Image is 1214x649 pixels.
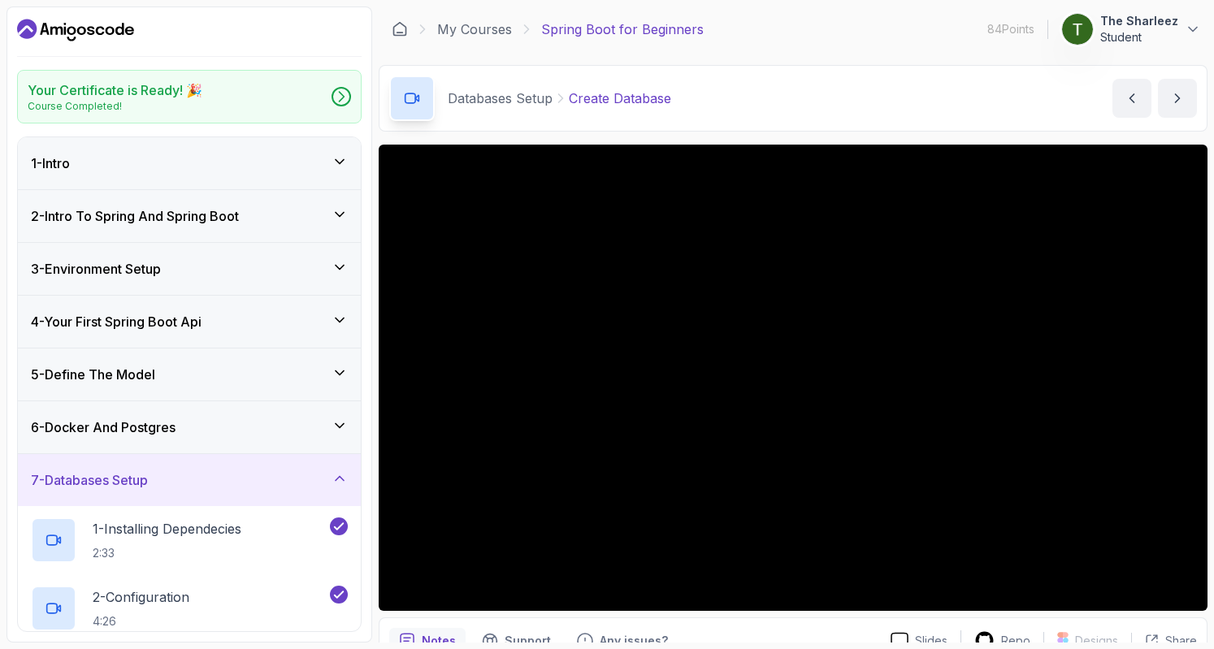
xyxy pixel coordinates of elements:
p: Notes [422,633,456,649]
button: 2-Intro To Spring And Spring Boot [18,190,361,242]
button: next content [1158,79,1197,118]
button: 5-Define The Model [18,348,361,400]
p: 4:26 [93,613,189,630]
a: Dashboard [17,17,134,43]
p: Course Completed! [28,100,202,113]
p: Student [1100,29,1178,45]
p: Spring Boot for Beginners [541,19,704,39]
h3: 4 - Your First Spring Boot Api [31,312,202,331]
p: Designs [1075,633,1118,649]
p: Any issues? [600,633,668,649]
button: Share [1131,633,1197,649]
p: The Sharleez [1100,13,1178,29]
img: user profile image [1062,14,1093,45]
h3: 3 - Environment Setup [31,259,161,279]
button: 2-Configuration4:26 [31,586,348,631]
button: 1-Intro [18,137,361,189]
button: 4-Your First Spring Boot Api [18,296,361,348]
h3: 1 - Intro [31,154,70,173]
button: previous content [1112,79,1151,118]
p: Databases Setup [448,89,553,108]
h3: 5 - Define The Model [31,365,155,384]
p: Share [1165,633,1197,649]
p: Support [505,633,551,649]
h3: 6 - Docker And Postgres [31,418,176,437]
a: Dashboard [392,21,408,37]
p: Slides [915,633,947,649]
a: My Courses [437,19,512,39]
button: user profile imageThe SharleezStudent [1061,13,1201,45]
h2: Your Certificate is Ready! 🎉 [28,80,202,100]
button: 3-Environment Setup [18,243,361,295]
h3: 2 - Intro To Spring And Spring Boot [31,206,239,226]
p: Repo [1001,633,1030,649]
p: Create Database [569,89,671,108]
p: 1 - Installing Dependecies [93,519,241,539]
button: 1-Installing Dependecies2:33 [31,517,348,563]
button: 6-Docker And Postgres [18,401,361,453]
iframe: 3 - Create Database [379,145,1207,611]
button: 7-Databases Setup [18,454,361,506]
a: Your Certificate is Ready! 🎉Course Completed! [17,70,362,123]
p: 2:33 [93,545,241,561]
a: Slides [878,632,960,649]
p: 2 - Configuration [93,587,189,607]
p: 84 Points [987,21,1034,37]
h3: 7 - Databases Setup [31,470,148,490]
